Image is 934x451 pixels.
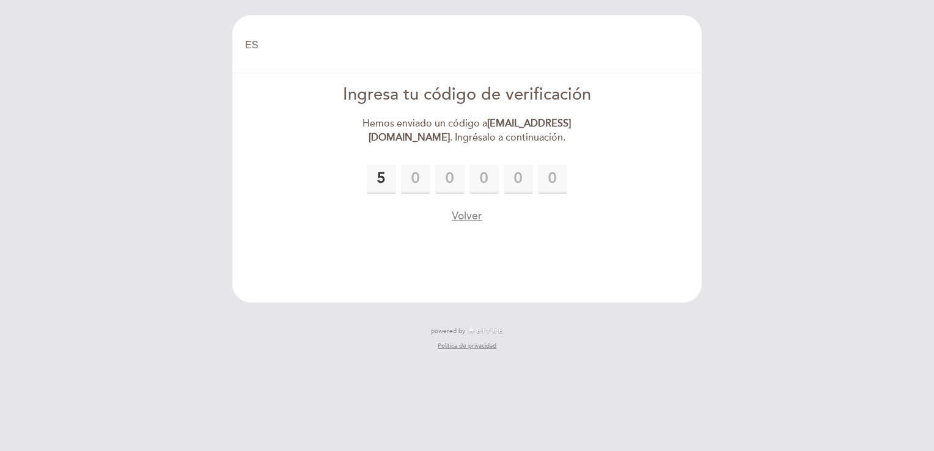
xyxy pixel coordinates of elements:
div: Ingresa tu código de verificación [327,83,608,107]
input: 0 [367,164,396,194]
input: 0 [538,164,567,194]
input: 0 [401,164,430,194]
span: powered by [431,327,465,335]
img: MEITRE [468,328,503,334]
div: Hemos enviado un código a . Ingrésalo a continuación. [327,117,608,145]
input: 0 [504,164,533,194]
input: 0 [435,164,465,194]
button: Volver [452,208,482,224]
input: 0 [469,164,499,194]
a: Política de privacidad [438,342,496,350]
a: powered by [431,327,503,335]
strong: [EMAIL_ADDRESS][DOMAIN_NAME] [369,117,572,144]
